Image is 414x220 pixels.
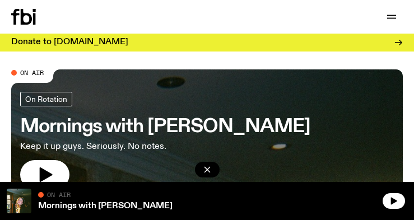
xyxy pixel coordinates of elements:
[20,69,44,76] span: On Air
[20,140,307,153] p: Keep it up guys. Seriously. No notes.
[38,202,173,210] a: Mornings with [PERSON_NAME]
[20,92,310,189] a: Mornings with [PERSON_NAME]Keep it up guys. Seriously. No notes.
[25,95,67,103] span: On Rotation
[7,189,31,213] img: Freya smiles coyly as she poses for the image.
[11,38,128,46] h3: Donate to [DOMAIN_NAME]
[20,92,72,106] a: On Rotation
[47,191,71,198] span: On Air
[20,118,310,135] h3: Mornings with [PERSON_NAME]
